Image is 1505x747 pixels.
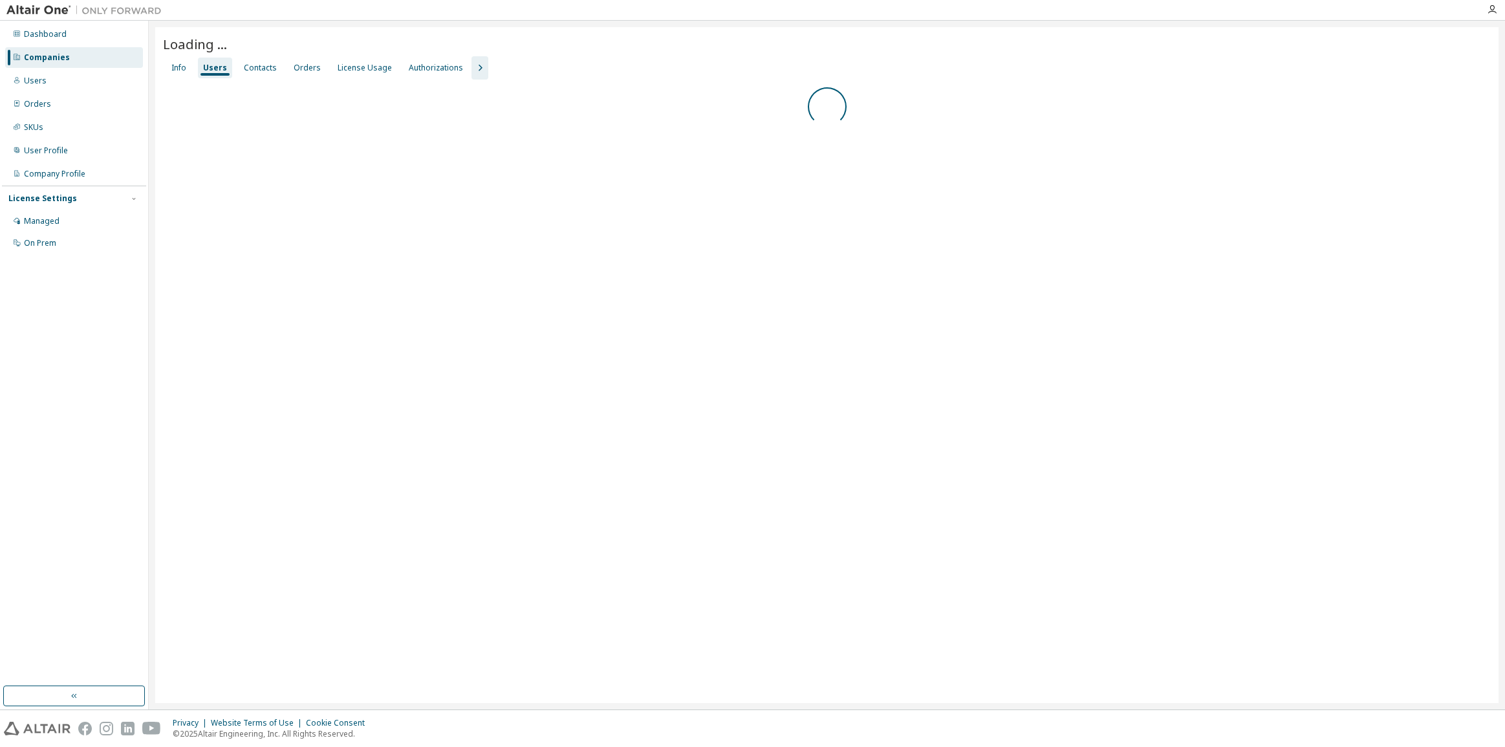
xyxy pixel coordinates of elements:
[8,193,77,204] div: License Settings
[6,4,168,17] img: Altair One
[78,722,92,735] img: facebook.svg
[173,718,211,728] div: Privacy
[142,722,161,735] img: youtube.svg
[24,52,70,63] div: Companies
[24,146,68,156] div: User Profile
[409,63,463,73] div: Authorizations
[294,63,321,73] div: Orders
[306,718,373,728] div: Cookie Consent
[24,99,51,109] div: Orders
[24,76,47,86] div: Users
[338,63,392,73] div: License Usage
[24,122,43,133] div: SKUs
[4,722,70,735] img: altair_logo.svg
[173,728,373,739] p: © 2025 Altair Engineering, Inc. All Rights Reserved.
[163,35,227,53] span: Loading ...
[244,63,277,73] div: Contacts
[171,63,186,73] div: Info
[211,718,306,728] div: Website Terms of Use
[24,238,56,248] div: On Prem
[24,169,85,179] div: Company Profile
[121,722,135,735] img: linkedin.svg
[203,63,227,73] div: Users
[24,29,67,39] div: Dashboard
[24,216,60,226] div: Managed
[100,722,113,735] img: instagram.svg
